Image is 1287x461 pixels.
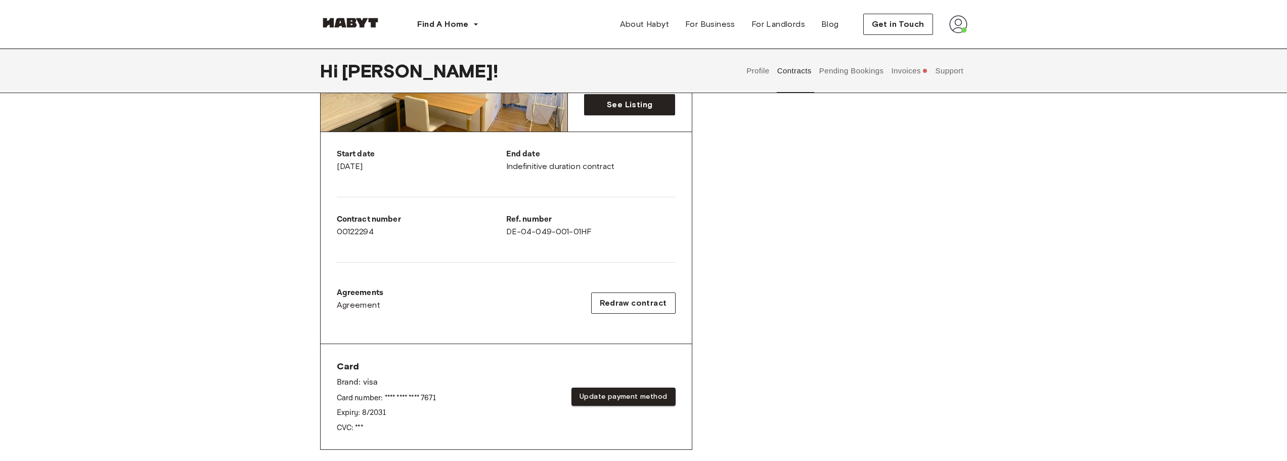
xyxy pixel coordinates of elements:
[337,214,506,226] p: Contract number
[591,292,676,314] button: Redraw contract
[584,94,676,115] a: See Listing
[342,60,498,81] span: [PERSON_NAME] !
[743,14,813,34] a: For Landlords
[813,14,847,34] a: Blog
[337,299,384,311] a: Agreement
[607,99,652,111] span: See Listing
[890,49,929,93] button: Invoices
[751,18,805,30] span: For Landlords
[506,214,676,238] div: DE-04-049-001-01HF
[743,49,967,93] div: user profile tabs
[320,60,342,81] span: Hi
[337,287,384,299] p: Agreements
[506,148,676,160] p: End date
[320,18,381,28] img: Habyt
[506,214,676,226] p: Ref. number
[863,14,933,35] button: Get in Touch
[337,376,436,389] p: Brand: visa
[600,297,667,309] span: Redraw contract
[818,49,885,93] button: Pending Bookings
[337,407,436,418] p: Expiry: 8 / 2031
[776,49,813,93] button: Contracts
[337,148,506,160] p: Start date
[821,18,839,30] span: Blog
[872,18,924,30] span: Get in Touch
[685,18,735,30] span: For Business
[417,18,469,30] span: Find A Home
[934,49,965,93] button: Support
[745,49,771,93] button: Profile
[337,360,436,372] span: Card
[409,14,487,34] button: Find A Home
[571,388,675,406] button: Update payment method
[337,214,506,238] div: 00122294
[337,148,506,173] div: [DATE]
[677,14,743,34] a: For Business
[506,148,676,173] div: Indefinitive duration contract
[337,299,381,311] span: Agreement
[949,15,967,33] img: avatar
[612,14,677,34] a: About Habyt
[620,18,669,30] span: About Habyt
